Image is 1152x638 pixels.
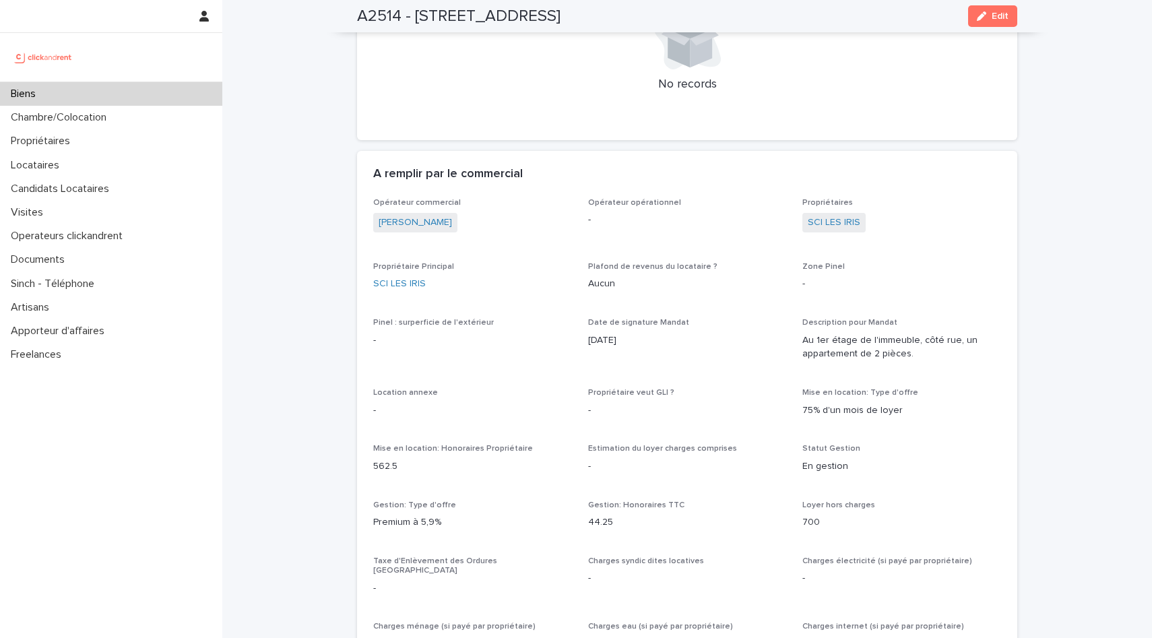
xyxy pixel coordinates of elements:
[588,319,689,327] span: Date de signature Mandat
[588,501,684,509] span: Gestion: Honoraires TTC
[802,199,853,207] span: Propriétaires
[808,216,860,230] a: SCI LES IRIS
[802,389,918,397] span: Mise en location: Type d'offre
[588,389,674,397] span: Propriétaire veut GLI ?
[588,515,787,530] p: 44.25
[588,557,704,565] span: Charges syndic dites locatives
[373,277,426,291] a: SCI LES IRIS
[5,301,60,314] p: Artisans
[373,515,572,530] p: Premium à 5,9%
[5,348,72,361] p: Freelances
[5,88,46,100] p: Biens
[373,581,572,596] p: -
[588,213,787,227] p: -
[802,623,964,631] span: Charges internet (si payé par propriétaire)
[588,623,733,631] span: Charges eau (si payé par propriétaire)
[5,230,133,243] p: Operateurs clickandrent
[588,333,787,348] p: [DATE]
[5,253,75,266] p: Documents
[588,263,717,271] span: Plafond de revenus du locataire ?
[802,319,897,327] span: Description pour Mandat
[373,404,572,418] p: -
[373,557,497,575] span: Taxe d'Enlèvement des Ordures [GEOGRAPHIC_DATA]
[588,404,787,418] p: -
[802,557,972,565] span: Charges électricité (si payé par propriétaire)
[802,515,1001,530] p: 700
[373,199,461,207] span: Opérateur commercial
[379,216,452,230] a: [PERSON_NAME]
[357,7,561,26] h2: A2514 - [STREET_ADDRESS]
[588,277,787,291] p: Aucun
[968,5,1017,27] button: Edit
[5,135,81,148] p: Propriétaires
[588,571,787,585] p: -
[5,325,115,338] p: Apporteur d'affaires
[802,501,875,509] span: Loyer hors charges
[588,459,787,474] p: -
[5,206,54,219] p: Visites
[373,501,456,509] span: Gestion: Type d'offre
[373,333,572,348] p: -
[373,623,536,631] span: Charges ménage (si payé par propriétaire)
[373,459,572,474] p: 562.5
[802,571,1001,585] p: -
[373,389,438,397] span: Location annexe
[373,319,494,327] span: Pinel : surperficie de l'extérieur
[5,111,117,124] p: Chambre/Colocation
[5,183,120,195] p: Candidats Locataires
[802,263,845,271] span: Zone Pinel
[802,404,1001,418] p: 75% d'un mois de loyer
[588,445,737,453] span: Estimation du loyer charges comprises
[992,11,1009,21] span: Edit
[5,278,105,290] p: Sinch - Téléphone
[373,263,454,271] span: Propriétaire Principal
[802,277,1001,291] p: -
[802,459,1001,474] p: En gestion
[802,333,1001,362] p: Au 1er étage de l'immeuble, côté rue, un appartement de 2 pièces.
[373,167,523,182] h2: A remplir par le commercial
[802,445,860,453] span: Statut Gestion
[11,44,76,71] img: UCB0brd3T0yccxBKYDjQ
[5,159,70,172] p: Locataires
[373,77,1001,92] p: No records
[588,199,681,207] span: Opérateur opérationnel
[373,445,533,453] span: Mise en location: Honoraires Propriétaire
